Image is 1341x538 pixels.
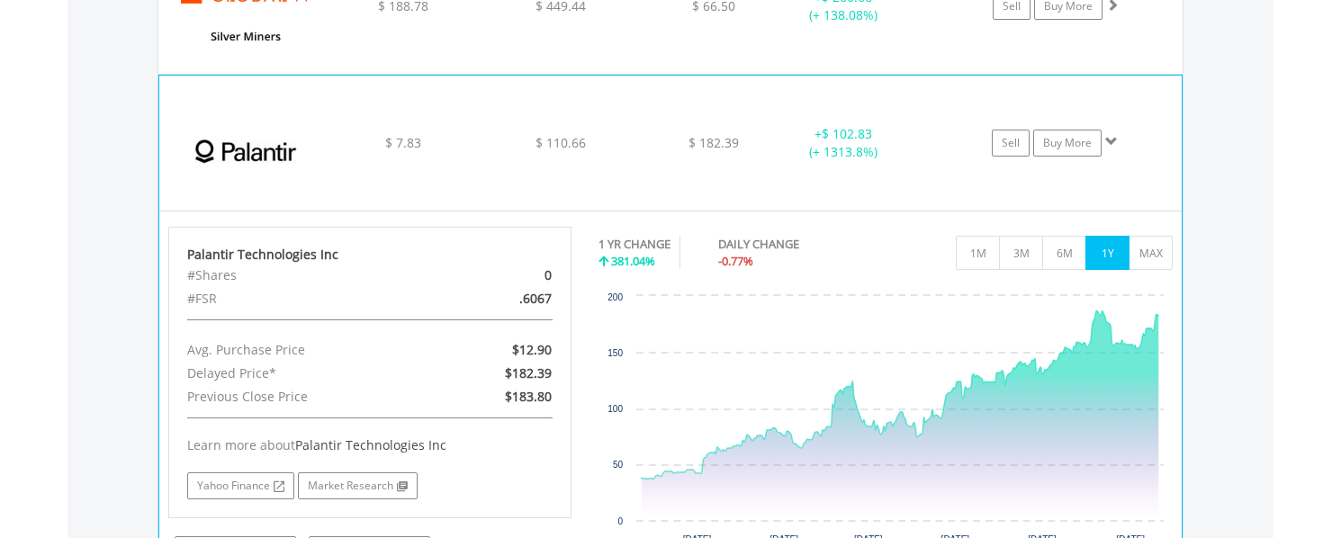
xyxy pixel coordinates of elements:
div: #FSR [174,287,435,310]
div: 0 [435,264,565,287]
div: Learn more about [187,436,553,454]
span: $ 182.39 [688,134,739,151]
span: $182.39 [505,364,552,381]
span: $ 102.83 [822,125,872,142]
span: $ 110.66 [535,134,586,151]
button: 3M [999,236,1043,270]
a: Buy More [1033,130,1102,157]
div: DAILY CHANGE [718,236,862,253]
span: $12.90 [512,341,552,358]
div: + (+ 1313.8%) [776,125,911,161]
a: Market Research [298,472,418,499]
div: 1 YR CHANGE [598,236,670,253]
text: 50 [612,460,623,470]
div: Delayed Price* [174,362,435,385]
span: $ 7.83 [385,134,421,151]
a: Yahoo Finance [187,472,294,499]
button: MAX [1129,236,1173,270]
button: 6M [1042,236,1086,270]
div: .6067 [435,287,565,310]
span: $183.80 [505,388,552,405]
button: 1M [956,236,1000,270]
div: Previous Close Price [174,385,435,408]
text: 150 [607,348,623,358]
span: 381.04% [611,253,655,269]
span: Palantir Technologies Inc [295,436,446,453]
img: EQU.US.PLTR.png [168,98,323,206]
div: Avg. Purchase Price [174,338,435,362]
div: Palantir Technologies Inc [187,246,553,264]
button: 1Y [1085,236,1129,270]
span: -0.77% [718,253,753,269]
text: 0 [617,516,623,526]
a: Sell [992,130,1030,157]
text: 100 [607,404,623,414]
div: #Shares [174,264,435,287]
text: 200 [607,292,623,302]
